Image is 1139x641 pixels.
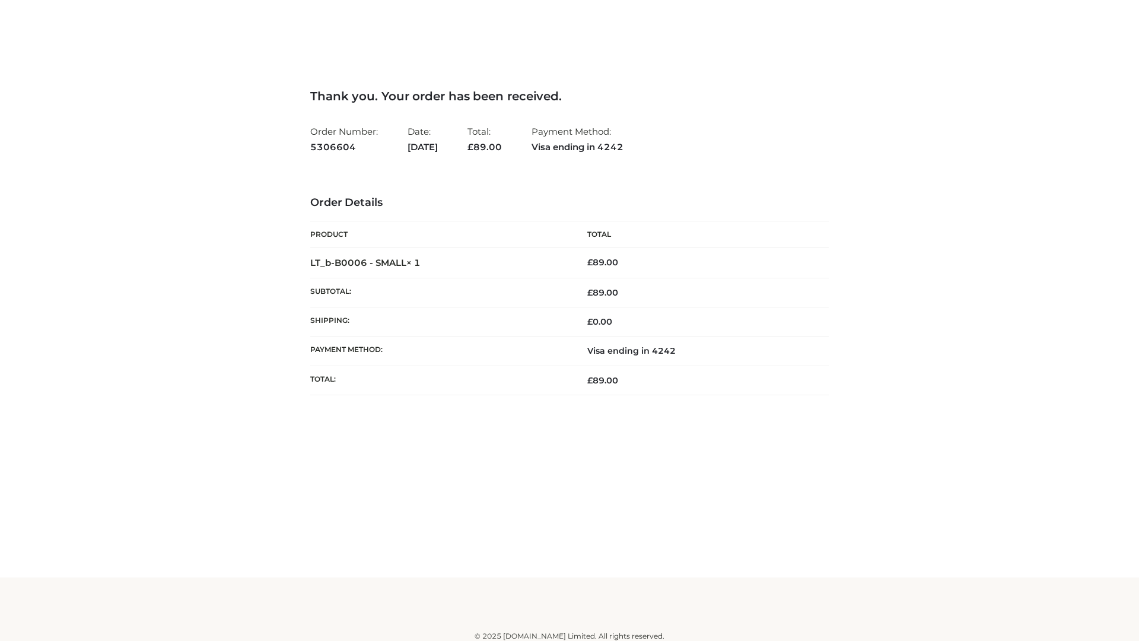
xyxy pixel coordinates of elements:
span: £ [587,375,593,386]
th: Total: [310,366,569,395]
bdi: 0.00 [587,316,612,327]
td: Visa ending in 4242 [569,337,829,366]
bdi: 89.00 [587,257,618,268]
h3: Thank you. Your order has been received. [310,89,829,103]
strong: × 1 [406,257,421,268]
span: 89.00 [587,287,618,298]
strong: [DATE] [408,139,438,155]
strong: LT_b-B0006 - SMALL [310,257,421,268]
li: Total: [467,121,502,157]
th: Product [310,221,569,248]
th: Shipping: [310,307,569,337]
strong: 5306604 [310,139,378,155]
span: £ [587,316,593,327]
th: Payment method: [310,337,569,366]
span: £ [467,141,473,153]
th: Total [569,221,829,248]
th: Subtotal: [310,278,569,307]
span: 89.00 [587,375,618,386]
span: £ [587,287,593,298]
h3: Order Details [310,196,829,210]
li: Date: [408,121,438,157]
span: £ [587,257,593,268]
strong: Visa ending in 4242 [532,139,623,155]
li: Payment Method: [532,121,623,157]
span: 89.00 [467,141,502,153]
li: Order Number: [310,121,378,157]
